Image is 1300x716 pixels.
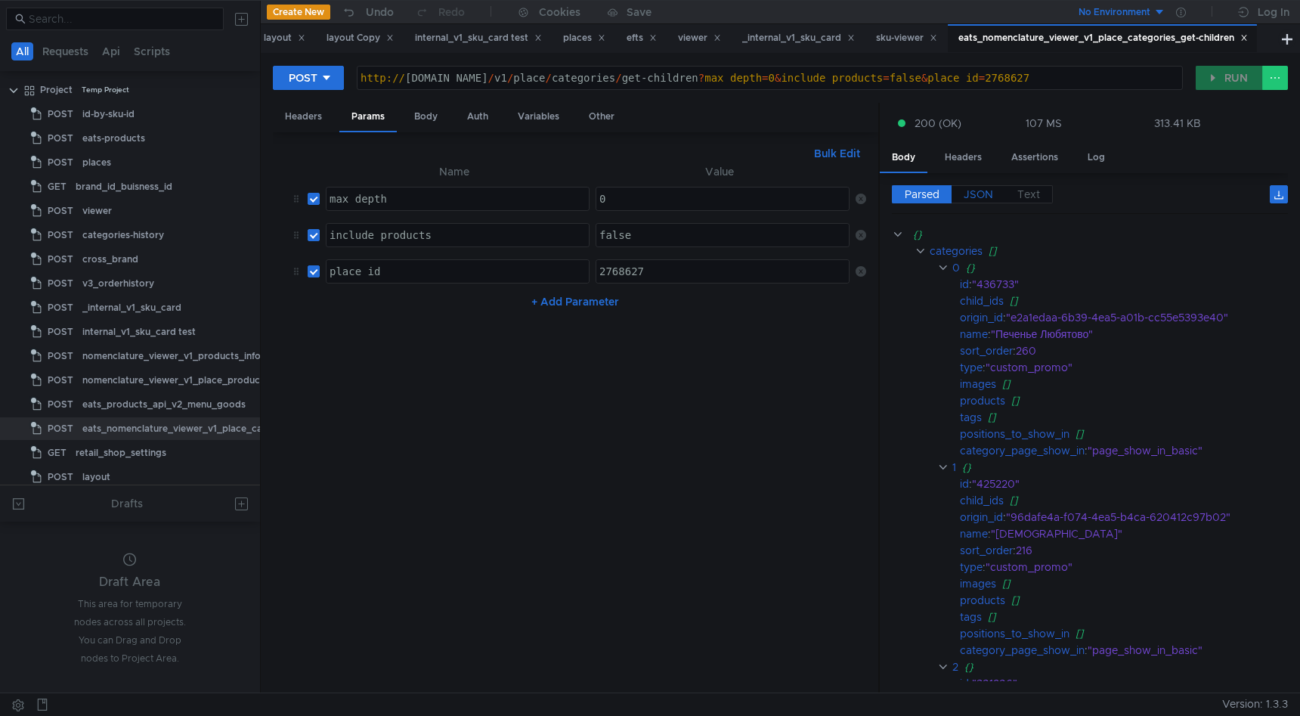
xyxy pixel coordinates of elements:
[48,393,73,416] span: POST
[82,151,111,174] div: places
[991,525,1269,542] div: "[DEMOGRAPHIC_DATA]"
[48,151,73,174] span: POST
[82,345,261,367] div: nomenclature_viewer_v1_products_info
[972,675,1267,692] div: "391296"
[539,3,580,21] div: Cookies
[82,103,135,126] div: id-by-sku-id
[972,276,1267,293] div: "436733"
[960,426,1069,442] div: positions_to_show_in
[48,345,73,367] span: POST
[960,675,969,692] div: id
[1196,66,1263,90] button: RUN
[913,226,1267,243] div: {}
[48,200,73,222] span: POST
[960,326,1288,343] div: :
[1076,426,1274,442] div: []
[1079,5,1150,20] div: No Environment
[11,42,33,60] button: All
[48,248,73,271] span: POST
[82,369,290,392] div: nomenclature_viewer_v1_place_products_info
[988,609,1268,625] div: []
[1011,392,1270,409] div: []
[960,442,1085,459] div: category_page_show_in
[999,144,1070,172] div: Assertions
[82,466,110,488] div: layout
[48,175,67,198] span: GET
[627,7,652,17] div: Save
[960,309,1288,326] div: :
[960,276,969,293] div: id
[808,144,866,163] button: Bulk Edit
[1017,188,1040,201] span: Text
[960,326,988,343] div: name
[1016,343,1271,359] div: 260
[82,248,138,271] div: cross_brand
[29,11,215,27] input: Search...
[960,525,988,542] div: name
[988,409,1268,426] div: []
[960,642,1085,659] div: category_page_show_in
[960,642,1288,659] div: :
[1088,642,1275,659] div: "page_show_in_basic"
[40,79,73,101] div: Project
[273,103,334,131] div: Headers
[48,127,73,150] span: POST
[1016,542,1271,559] div: 216
[960,309,1003,326] div: origin_id
[339,103,397,132] div: Params
[415,30,542,46] div: internal_v1_sku_card test
[966,259,1267,276] div: {}
[455,103,500,131] div: Auth
[402,103,450,131] div: Body
[48,272,73,295] span: POST
[1088,442,1275,459] div: "page_show_in_basic"
[82,393,246,416] div: eats_products_api_v2_menu_goods
[960,592,1005,609] div: products
[1006,509,1270,525] div: "96dafe4a-f074-4ea5-b4ca-620412c97b02"
[742,30,855,46] div: _internal_v1_sku_card
[1002,376,1270,392] div: []
[960,343,1288,359] div: :
[1076,144,1117,172] div: Log
[327,30,394,46] div: layout Copy
[404,1,475,23] button: Redo
[960,476,969,492] div: id
[960,525,1288,542] div: :
[960,675,1288,692] div: :
[960,392,1005,409] div: products
[960,442,1288,459] div: :
[880,144,927,173] div: Body
[76,175,172,198] div: brand_id_buisness_id
[952,259,960,276] div: 0
[960,559,983,575] div: type
[960,625,1069,642] div: positions_to_show_in
[48,103,73,126] span: POST
[267,5,330,20] button: Create New
[1010,293,1270,309] div: []
[1011,592,1270,609] div: []
[97,42,125,60] button: Api
[960,343,1013,359] div: sort_order
[366,3,394,21] div: Undo
[905,188,939,201] span: Parsed
[577,103,627,131] div: Other
[111,494,143,513] div: Drafts
[1076,625,1274,642] div: []
[952,459,956,476] div: 1
[438,3,465,21] div: Redo
[590,163,850,181] th: Value
[960,542,1288,559] div: :
[76,442,166,464] div: retail_shop_settings
[915,115,961,132] span: 200 (OK)
[1010,492,1270,509] div: []
[82,321,196,343] div: internal_v1_sku_card test
[38,42,93,60] button: Requests
[289,70,317,86] div: POST
[48,296,73,319] span: POST
[933,144,994,172] div: Headers
[82,417,358,440] div: eats_nomenclature_viewer_v1_place_categories_get-children
[930,243,983,259] div: categories
[48,442,67,464] span: GET
[1154,116,1201,130] div: 313.41 KB
[1222,693,1288,715] span: Version: 1.3.3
